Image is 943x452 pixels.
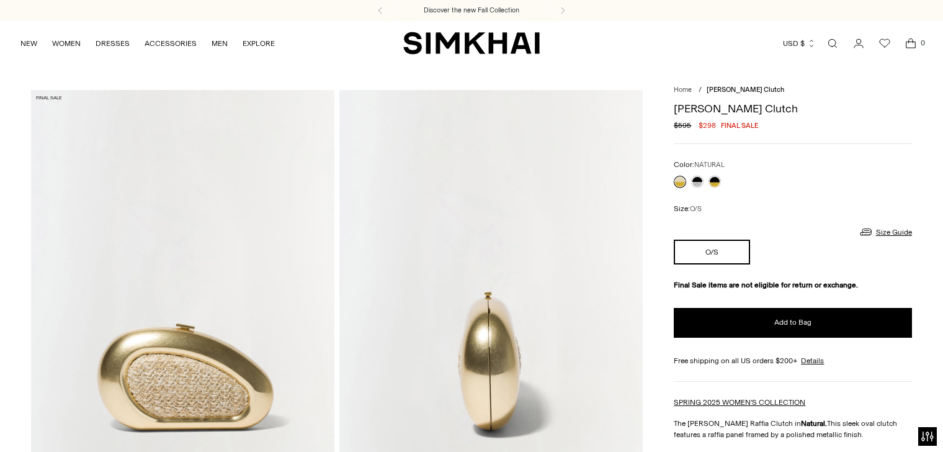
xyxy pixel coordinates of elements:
a: Details [801,355,824,366]
a: Size Guide [859,224,912,240]
a: SPRING 2025 WOMEN'S COLLECTION [674,398,805,407]
div: / [699,85,702,96]
label: Color: [674,159,725,171]
a: Home [674,86,692,94]
h1: [PERSON_NAME] Clutch [674,103,911,114]
a: Open search modal [820,31,845,56]
span: $298 [699,120,716,131]
a: Go to the account page [846,31,871,56]
nav: breadcrumbs [674,85,911,96]
a: SIMKHAI [403,31,540,55]
label: Size: [674,203,702,215]
span: O/S [690,205,702,213]
strong: Natural. [801,419,827,428]
a: EXPLORE [243,30,275,57]
button: Add to Bag [674,308,911,338]
strong: Final Sale items are not eligible for return or exchange. [674,281,858,289]
s: $595 [674,120,691,131]
span: 0 [917,37,928,48]
a: WOMEN [52,30,81,57]
span: [PERSON_NAME] Clutch [707,86,784,94]
a: Open cart modal [898,31,923,56]
span: NATURAL [694,161,725,169]
button: O/S [674,240,749,264]
p: The [PERSON_NAME] Raffia Clutch in This sleek oval clutch features a raffia panel framed by a pol... [674,418,911,440]
button: USD $ [783,30,816,57]
a: Discover the new Fall Collection [424,6,519,16]
span: Add to Bag [774,317,811,328]
a: DRESSES [96,30,130,57]
a: Wishlist [872,31,897,56]
a: NEW [20,30,37,57]
a: ACCESSORIES [145,30,197,57]
div: Free shipping on all US orders $200+ [674,355,911,366]
a: MEN [212,30,228,57]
